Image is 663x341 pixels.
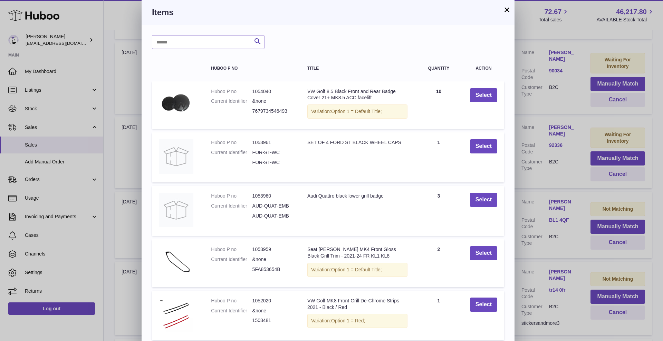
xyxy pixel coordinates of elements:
dd: FOR-ST-WC [252,149,294,156]
dd: AUD-QUAT-EMB [252,213,294,219]
span: Option 1 = Default Title; [331,109,382,114]
dd: &none [252,256,294,263]
button: Select [470,298,497,312]
dd: 1053961 [252,139,294,146]
dd: FOR-ST-WC [252,159,294,166]
dt: Huboo P no [211,298,252,304]
dd: &none [252,98,294,104]
dt: Current Identifier [211,203,252,209]
button: Select [470,193,497,207]
td: 10 [414,81,463,129]
dt: Huboo P no [211,193,252,199]
dd: 7679734546493 [252,108,294,114]
dd: AUD-QUAT-EMB [252,203,294,209]
div: Seat [PERSON_NAME] MK4 Front Gloss Black Grill Trim - 2021-24 FR KL1 KL8 [307,246,407,259]
dd: 1054040 [252,88,294,95]
img: Seat Leon MK4 Front Gloss Black Grill Trim - 2021-24 FR KL1 KL8 [159,246,193,277]
span: Option 1 = Red; [331,318,365,323]
dt: Current Identifier [211,256,252,263]
div: VW Golf 8.5 Black Front and Rear Badge Cover 21+ MK8.5 ACC facelift [307,88,407,101]
dt: Current Identifier [211,98,252,104]
th: Action [463,59,504,78]
div: Audi Quattro black lower grill badge [307,193,407,199]
td: 1 [414,291,463,340]
button: Select [470,246,497,260]
div: Variation: [307,104,407,119]
dd: 1053959 [252,246,294,253]
dd: 1052020 [252,298,294,304]
dt: Current Identifier [211,308,252,314]
h3: Items [152,7,504,18]
div: Variation: [307,314,407,328]
dt: Current Identifier [211,149,252,156]
button: × [503,6,511,14]
dd: &none [252,308,294,314]
td: 2 [414,239,463,287]
th: Quantity [414,59,463,78]
div: Variation: [307,263,407,277]
dt: Huboo P no [211,88,252,95]
dd: 1503481 [252,317,294,324]
dt: Huboo P no [211,246,252,253]
div: VW Golf MK8 Front Grill De-Chrome Strips 2021 - Black / Red [307,298,407,311]
div: SET OF 4 FORD ST BLACK WHEEL CAPS [307,139,407,146]
span: Option 1 = Default Title; [331,267,382,272]
th: Title [300,59,414,78]
dd: 1053960 [252,193,294,199]
button: Select [470,139,497,153]
td: 1 [414,132,463,182]
dd: 5FA853654B [252,266,294,273]
td: 3 [414,186,463,236]
th: Huboo P no [204,59,300,78]
img: VW Golf MK8 Front Grill De-Chrome Strips 2021 - Black / Red [159,298,193,332]
img: Audi Quattro black lower grill badge [159,193,193,227]
dt: Huboo P no [211,139,252,146]
button: Select [470,88,497,102]
img: SET OF 4 FORD ST BLACK WHEEL CAPS [159,139,193,174]
img: VW Golf 8.5 Black Front and Rear Badge Cover 21+ MK8.5 ACC facelift [159,88,193,119]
